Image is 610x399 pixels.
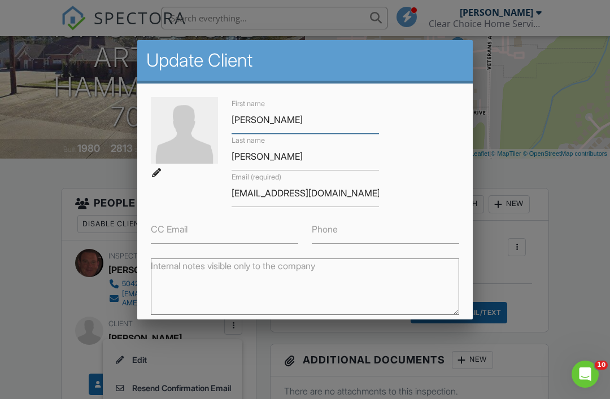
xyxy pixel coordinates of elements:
iframe: Intercom live chat [572,361,599,388]
h2: Update Client [146,49,464,72]
img: default-user-f0147aede5fd5fa78ca7ade42f37bd4542148d508eef1c3d3ea960f66861d68b.jpg [151,97,218,164]
label: Email (required) [232,172,281,182]
label: Last name [232,135,265,146]
label: First name [232,99,265,109]
label: CC Email [151,223,188,235]
label: Internal notes visible only to the company [151,260,315,272]
span: 10 [595,361,608,370]
label: Phone [312,223,338,235]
